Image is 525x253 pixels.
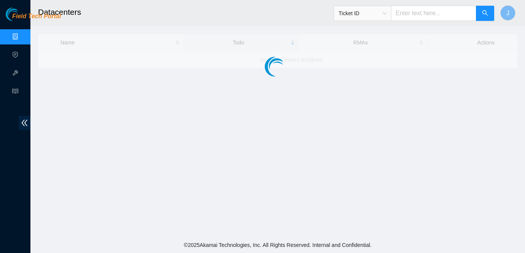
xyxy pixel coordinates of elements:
span: search [482,10,488,17]
a: Akamai TechnologiesField Tech Portal [6,14,61,24]
span: Field Tech Portal [12,13,61,20]
input: Enter text here... [391,6,476,21]
img: Akamai Technologies [6,8,38,21]
span: read [12,85,18,100]
button: J [500,5,515,21]
button: search [476,6,494,21]
span: double-left [19,116,30,130]
span: J [506,8,509,18]
footer: © 2025 Akamai Technologies, Inc. All Rights Reserved. Internal and Confidential. [30,237,525,253]
span: Ticket ID [339,8,387,19]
